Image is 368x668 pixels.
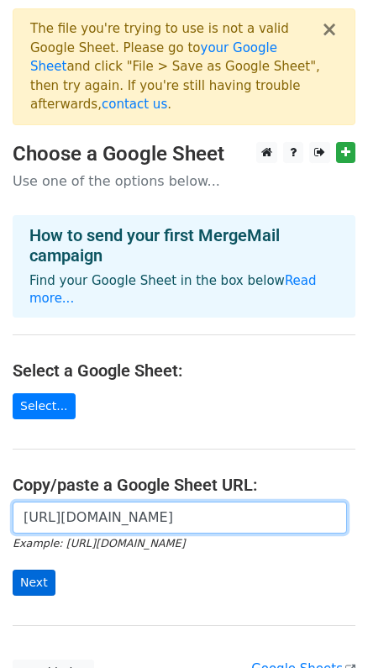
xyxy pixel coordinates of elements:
[30,19,321,114] div: The file you're trying to use is not a valid Google Sheet. Please go to and click "File > Save as...
[29,273,317,306] a: Read more...
[102,97,167,112] a: contact us
[321,19,338,39] button: ×
[13,142,355,166] h3: Choose a Google Sheet
[13,393,76,419] a: Select...
[13,172,355,190] p: Use one of the options below...
[30,40,277,75] a: your Google Sheet
[13,475,355,495] h4: Copy/paste a Google Sheet URL:
[29,272,339,308] p: Find your Google Sheet in the box below
[13,360,355,381] h4: Select a Google Sheet:
[13,537,185,550] small: Example: [URL][DOMAIN_NAME]
[13,502,347,534] input: Paste your Google Sheet URL here
[29,225,339,266] h4: How to send your first MergeMail campaign
[284,587,368,668] iframe: Chat Widget
[13,570,55,596] input: Next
